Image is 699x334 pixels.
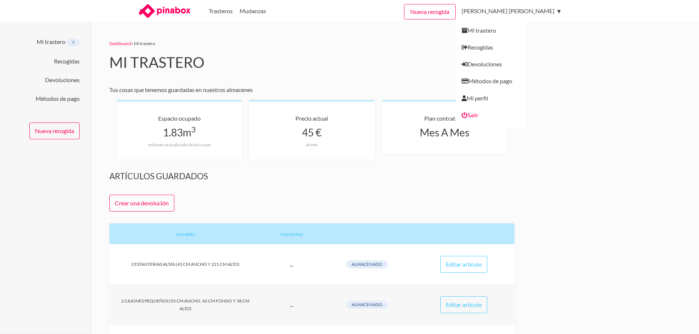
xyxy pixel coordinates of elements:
[394,124,495,142] div: Mes A Mes
[66,38,80,47] span: 7
[440,256,487,273] a: Editar artículo
[109,53,514,72] h2: Mi trastero
[128,124,230,148] div: 1.83m
[109,285,262,325] div: 2 Cajones pequeños (55 cm ancho, 42 cm fondo y 38 cm alto)
[128,142,230,148] div: volumen actualizado de tus cosas
[109,40,514,47] div: » Mi trastero
[404,4,456,19] a: Nueva recogida
[109,195,174,212] a: Crear una devolución
[109,171,514,181] h3: Artículos guardados
[346,260,388,268] span: almacenado
[109,85,514,95] p: Tus cosas que tenemos guardadas en nuestros almacenes
[109,223,262,244] div: Nombre
[191,125,196,134] sup: 3
[36,95,80,102] a: Métodos de pago
[261,124,363,148] div: 45 €
[54,58,80,65] a: Recogidas
[29,122,80,139] a: Nueva recogida
[261,142,363,148] div: al mes
[109,41,131,46] a: Dashboard
[262,285,321,325] div: ...
[45,76,80,83] a: Devoluciones
[567,240,699,334] div: Widget de chat
[346,301,388,309] span: almacenado
[440,296,487,313] a: Editar artículo
[37,38,65,45] a: Mi trastero
[567,240,699,334] iframe: Chat Widget
[261,113,363,124] div: Precio actual
[128,113,230,124] div: Espacio ocupado
[262,244,321,285] div: ...
[394,113,495,124] div: Plan contratado
[262,223,321,244] div: Tus notas
[109,244,262,285] div: 2 Estanterias altas (45 cm ancho y 221 cm alto)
